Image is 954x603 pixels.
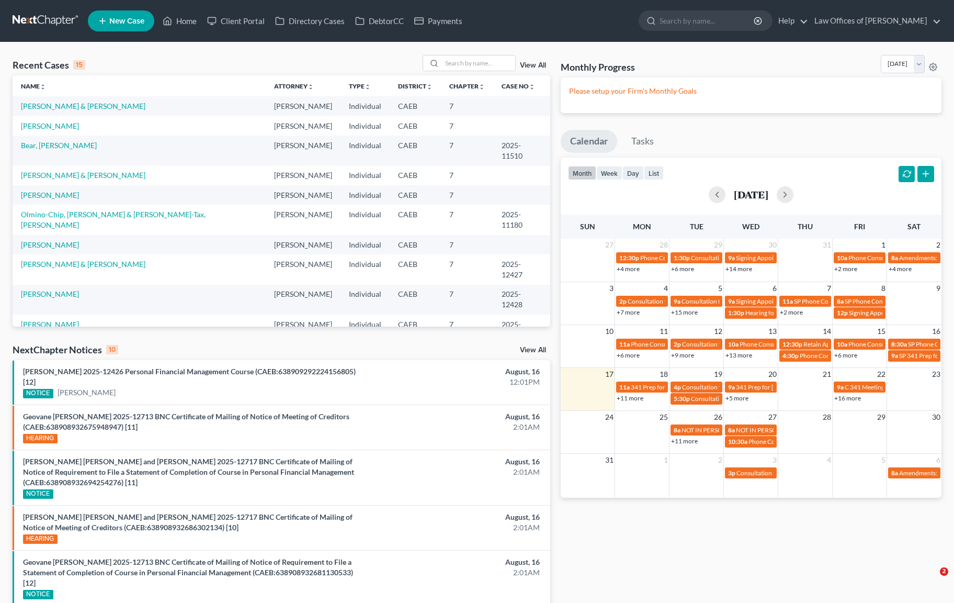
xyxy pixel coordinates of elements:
[13,59,85,71] div: Recent Cases
[21,121,79,130] a: [PERSON_NAME]
[374,467,540,477] div: 2:01AM
[891,352,898,360] span: 9a
[340,254,390,284] td: Individual
[671,265,694,273] a: +6 more
[622,166,644,180] button: day
[728,340,739,348] span: 10a
[374,411,540,422] div: August, 16
[340,235,390,254] td: Individual
[441,315,493,344] td: 7
[880,454,887,466] span: 5
[374,557,540,567] div: August, 16
[631,383,800,391] span: 341 Prep for Okpaliwu, [PERSON_NAME] & [PERSON_NAME]
[728,426,735,434] span: 8a
[617,394,643,402] a: +11 more
[449,82,485,90] a: Chapterunfold_more
[441,166,493,185] td: 7
[940,567,948,576] span: 2
[631,340,745,348] span: Phone Consultation for [PERSON_NAME]
[340,185,390,205] td: Individual
[596,166,622,180] button: week
[880,239,887,251] span: 1
[622,130,663,153] a: Tasks
[682,383,777,391] span: Consultation for [PERSON_NAME]
[725,351,752,359] a: +13 more
[390,116,441,136] td: CAEB
[717,282,723,295] span: 5
[390,285,441,315] td: CAEB
[479,84,485,90] i: unfold_more
[674,297,680,305] span: 9a
[340,136,390,165] td: Individual
[660,11,755,30] input: Search by name...
[935,454,941,466] span: 6
[889,265,912,273] a: +4 more
[441,205,493,234] td: 7
[604,368,615,381] span: 17
[426,84,433,90] i: unfold_more
[390,235,441,254] td: CAEB
[390,205,441,234] td: CAEB
[671,308,698,316] a: +15 more
[340,116,390,136] td: Individual
[441,96,493,116] td: 7
[740,340,854,348] span: Phone Consultation for [PERSON_NAME]
[409,12,468,30] a: Payments
[736,383,821,391] span: 341 Prep for [PERSON_NAME]
[266,315,340,344] td: [PERSON_NAME]
[854,222,865,231] span: Fri
[891,469,898,477] span: 8a
[767,368,778,381] span: 20
[633,222,651,231] span: Mon
[569,86,933,96] p: Please setup your Firm's Monthly Goals
[390,96,441,116] td: CAEB
[717,454,723,466] span: 2
[728,469,735,477] span: 3p
[899,469,937,477] span: Amendments:
[390,254,441,284] td: CAEB
[767,411,778,423] span: 27
[617,265,640,273] a: +4 more
[441,136,493,165] td: 7
[340,285,390,315] td: Individual
[628,297,723,305] span: Consultation for [PERSON_NAME]
[365,84,371,90] i: unfold_more
[800,352,914,360] span: Phone Consultation for [PERSON_NAME]
[619,254,639,262] span: 12:30p
[745,309,827,317] span: Hearing for [PERSON_NAME]
[690,222,703,231] span: Tue
[658,239,669,251] span: 28
[617,351,640,359] a: +6 more
[671,437,698,445] a: +11 more
[23,412,349,431] a: Geovane [PERSON_NAME] 2025-12713 BNC Certificate of Mailing of Notice of Meeting of Creditors (CA...
[604,411,615,423] span: 24
[340,166,390,185] td: Individual
[728,297,735,305] span: 9a
[767,239,778,251] span: 30
[266,166,340,185] td: [PERSON_NAME]
[691,395,913,403] span: Consultation for [GEOGRAPHIC_DATA][PERSON_NAME][GEOGRAPHIC_DATA]
[713,411,723,423] span: 26
[771,454,778,466] span: 3
[773,12,808,30] a: Help
[876,325,887,338] span: 15
[674,340,681,348] span: 2p
[374,377,540,387] div: 12:01PM
[568,166,596,180] button: month
[266,254,340,284] td: [PERSON_NAME]
[493,285,550,315] td: 2025-12428
[390,166,441,185] td: CAEB
[826,454,832,466] span: 4
[21,141,97,150] a: Bear, [PERSON_NAME]
[728,254,735,262] span: 9a
[834,394,861,402] a: +16 more
[349,82,371,90] a: Typeunfold_more
[109,17,144,25] span: New Case
[106,345,118,354] div: 10
[374,512,540,522] div: August, 16
[935,239,941,251] span: 2
[931,325,941,338] span: 16
[374,422,540,432] div: 2:01AM
[725,265,752,273] a: +14 more
[822,368,832,381] span: 21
